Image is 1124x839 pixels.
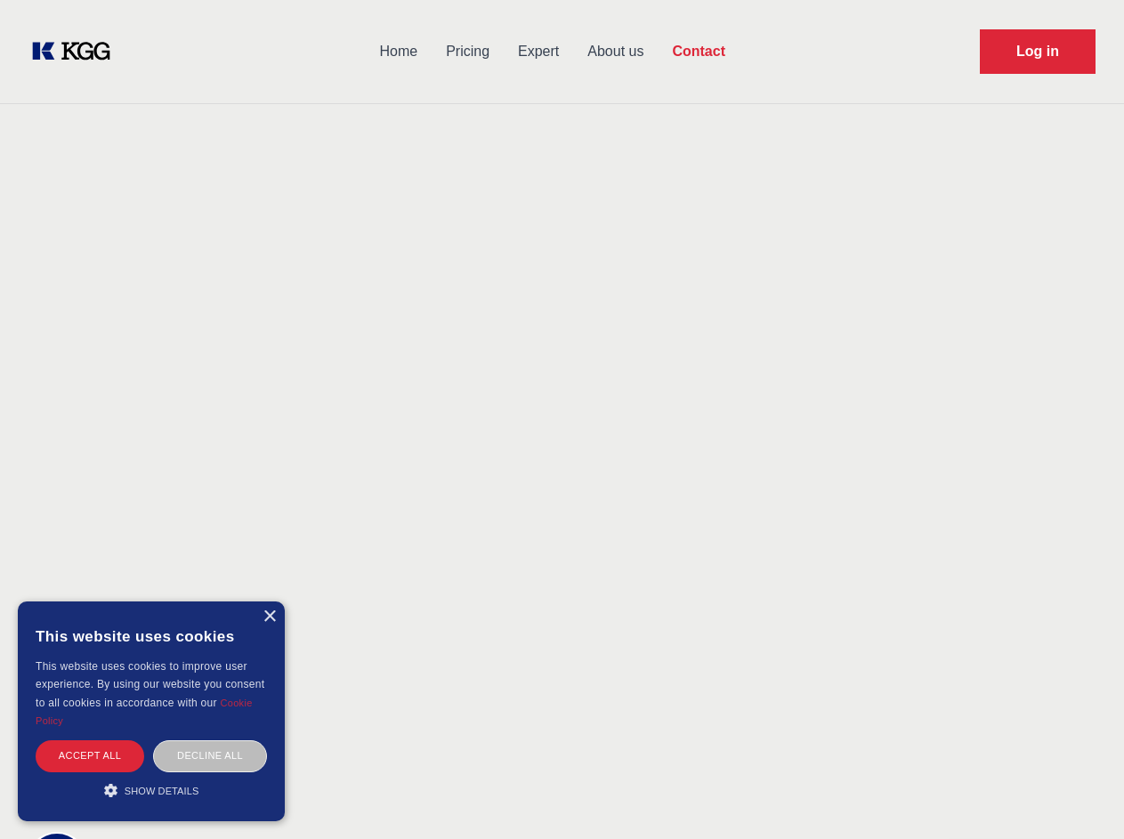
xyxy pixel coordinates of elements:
iframe: Chat Widget [1035,754,1124,839]
a: Home [365,28,432,75]
a: Pricing [432,28,504,75]
span: Show details [125,786,199,796]
a: Request Demo [980,29,1096,74]
a: Expert [504,28,573,75]
div: Decline all [153,740,267,771]
a: KOL Knowledge Platform: Talk to Key External Experts (KEE) [28,37,125,66]
div: Close [263,610,276,624]
span: This website uses cookies to improve user experience. By using our website you consent to all coo... [36,660,264,709]
a: About us [573,28,658,75]
div: Accept all [36,740,144,771]
a: Cookie Policy [36,698,253,726]
div: Show details [36,781,267,799]
a: Contact [658,28,740,75]
div: This website uses cookies [36,615,267,657]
